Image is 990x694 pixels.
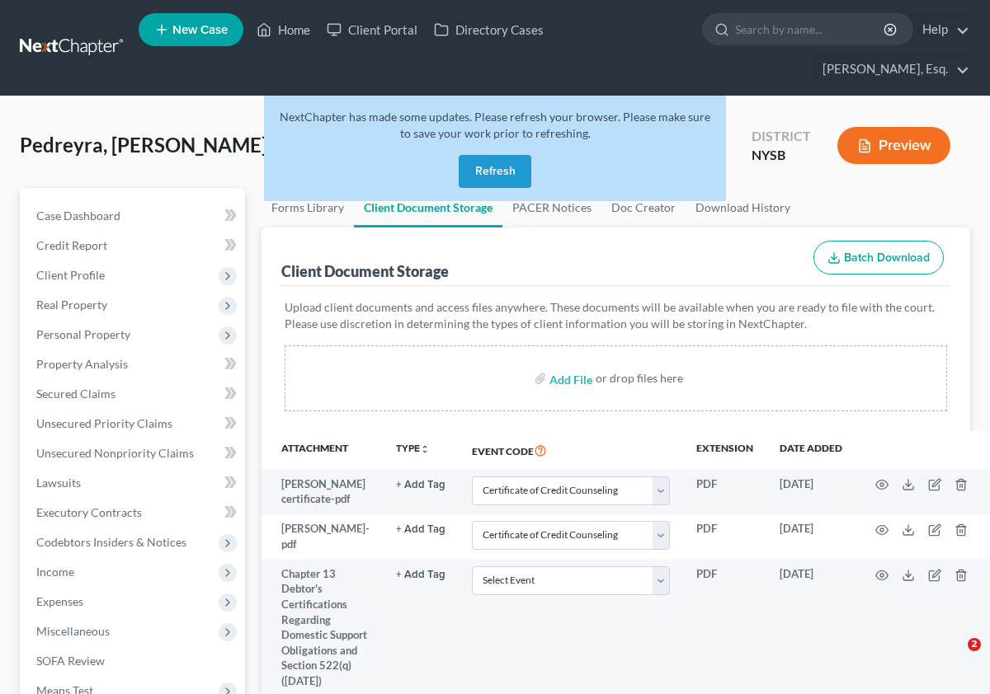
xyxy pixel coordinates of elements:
a: Case Dashboard [23,201,245,231]
a: + Add Tag [396,476,445,492]
span: Real Property [36,298,107,312]
a: Client Portal [318,15,426,45]
div: Client Document Storage [281,261,449,281]
span: 2 [968,638,981,651]
div: District [752,127,811,146]
a: Directory Cases [426,15,552,45]
a: Property Analysis [23,349,245,379]
span: Expenses [36,594,83,608]
a: Credit Report [23,231,245,260]
span: Batch Download [844,251,930,265]
span: Miscellaneous [36,624,110,638]
i: unfold_more [420,444,430,454]
td: [PERSON_NAME] certificate-pdf [262,469,383,514]
button: Batch Download [813,241,944,275]
iframe: Intercom live chat [934,638,973,678]
p: Upload client documents and access files anywhere. These documents will be available when you are... [285,299,947,332]
a: + Add Tag [396,521,445,537]
a: Unsecured Nonpriority Claims [23,438,245,468]
th: Extension [683,431,766,469]
span: Income [36,565,74,579]
div: NYSB [752,146,811,165]
a: Download History [686,188,800,227]
td: PDF [683,514,766,560]
button: + Add Tag [396,480,445,490]
a: SOFA Review [23,646,245,676]
div: or drop files here [596,370,683,387]
button: + Add Tag [396,570,445,580]
span: Property Analysis [36,357,128,371]
span: New Case [172,24,228,36]
td: [PERSON_NAME]-pdf [262,514,383,560]
span: Lawsuits [36,476,81,490]
span: Pedreyra, [PERSON_NAME] & [PERSON_NAME] [20,133,445,157]
td: [DATE] [766,514,856,560]
a: Secured Claims [23,379,245,409]
span: NextChapter has made some updates. Please refresh your browser. Please make sure to save your wor... [280,110,710,140]
button: Preview [837,127,950,164]
span: Executory Contracts [36,505,142,519]
a: [PERSON_NAME], Esq. [814,54,969,84]
input: Search by name... [735,14,886,45]
a: + Add Tag [396,566,445,582]
th: Event Code [459,431,683,469]
a: Lawsuits [23,468,245,498]
span: Secured Claims [36,387,115,401]
a: Home [248,15,318,45]
td: [DATE] [766,469,856,514]
span: Unsecured Nonpriority Claims [36,446,194,460]
button: + Add Tag [396,524,445,535]
td: PDF [683,469,766,514]
a: Help [914,15,969,45]
button: Refresh [459,155,531,188]
span: Personal Property [36,327,130,341]
a: Forms Library [262,188,354,227]
th: Date added [766,431,856,469]
span: Credit Report [36,238,107,252]
a: Executory Contracts [23,498,245,528]
a: Unsecured Priority Claims [23,409,245,438]
span: Client Profile [36,268,105,282]
span: Case Dashboard [36,209,120,223]
span: SOFA Review [36,654,105,668]
span: Codebtors Insiders & Notices [36,535,186,549]
th: Attachment [262,431,383,469]
span: Unsecured Priority Claims [36,416,172,430]
button: TYPEunfold_more [396,443,430,454]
